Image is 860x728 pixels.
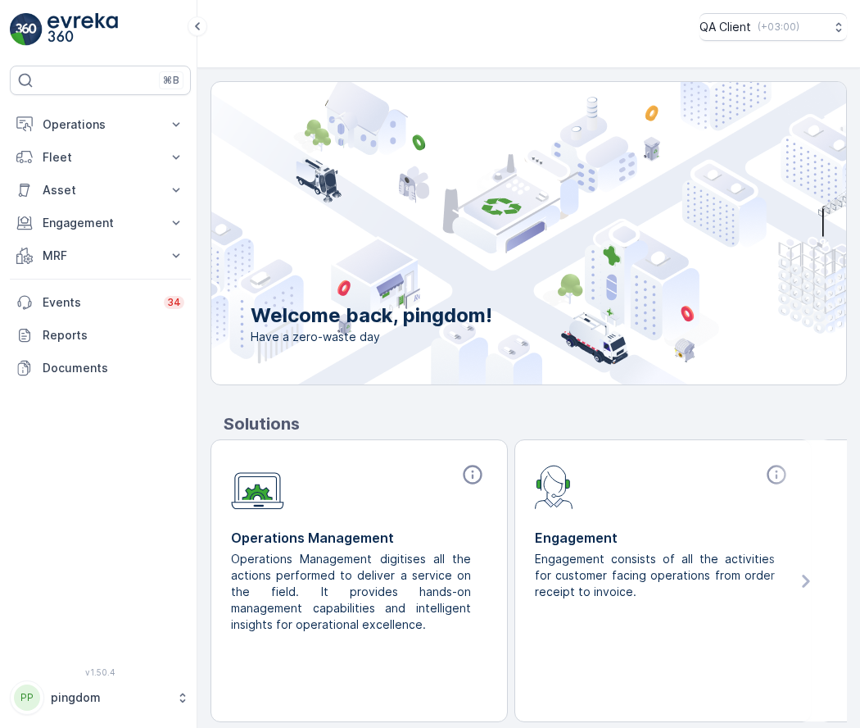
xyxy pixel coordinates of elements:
p: MRF [43,248,158,264]
p: Operations Management digitises all the actions performed to deliver a service on the field. It p... [231,551,474,633]
img: city illustration [138,82,846,384]
p: pingdom [51,689,168,706]
button: QA Client(+03:00) [699,13,847,41]
button: Engagement [10,207,191,239]
img: logo_light-DOdMpM7g.png [48,13,118,46]
img: module-icon [535,463,573,509]
p: Documents [43,360,184,376]
div: PP [14,685,40,711]
p: Operations [43,116,158,133]
p: Engagement [43,215,158,231]
p: ( +03:00 ) [758,20,799,34]
p: Asset [43,182,158,198]
p: ⌘B [163,74,179,87]
p: Fleet [43,149,158,166]
button: Fleet [10,141,191,174]
p: 34 [167,296,181,309]
p: Welcome back, pingdom! [251,303,492,329]
p: Reports [43,327,184,344]
button: Asset [10,174,191,207]
img: module-icon [231,463,284,510]
p: Engagement consists of all the activities for customer facing operations from order receipt to in... [535,551,778,600]
a: Reports [10,319,191,352]
p: Solutions [224,412,847,436]
span: Have a zero-waste day [251,329,492,345]
button: MRF [10,239,191,272]
p: Operations Management [231,528,487,548]
p: Engagement [535,528,791,548]
button: PPpingdom [10,680,191,715]
p: Events [43,294,154,311]
span: v 1.50.4 [10,667,191,677]
a: Events34 [10,286,191,319]
img: logo [10,13,43,46]
p: QA Client [699,19,751,35]
button: Operations [10,108,191,141]
a: Documents [10,352,191,384]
